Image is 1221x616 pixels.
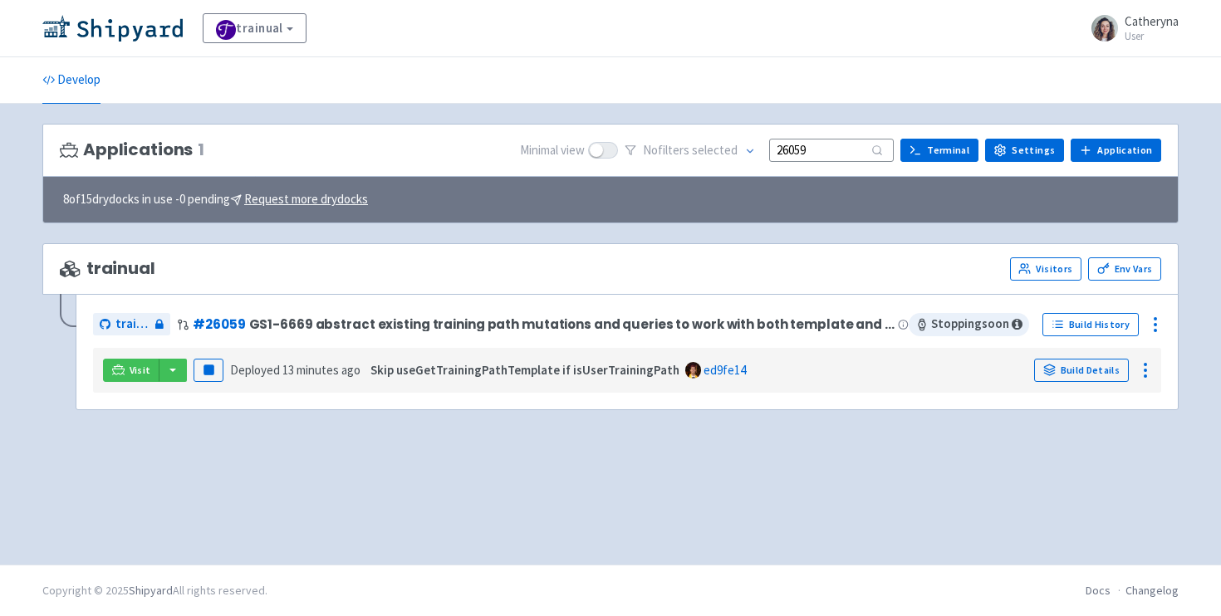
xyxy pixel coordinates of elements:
a: Develop [42,57,101,104]
span: Catheryna [1125,13,1179,29]
span: Deployed [230,362,360,378]
span: trainual [60,259,155,278]
u: Request more drydocks [244,191,368,207]
span: Visit [130,364,151,377]
a: Build Details [1034,359,1129,382]
a: Build History [1042,313,1139,336]
a: trainual [93,313,170,335]
div: Copyright © 2025 All rights reserved. [42,582,267,599]
a: Catheryna User [1081,15,1179,42]
a: Terminal [900,139,978,162]
span: trainual [115,315,150,334]
a: Shipyard [129,583,173,598]
img: Shipyard logo [42,15,183,42]
button: Pause [194,359,223,382]
small: User [1125,31,1179,42]
a: trainual [203,13,306,43]
span: GS1-6669 abstract existing training path mutations and queries to work with both template and use... [249,317,895,331]
a: Docs [1086,583,1111,598]
span: No filter s [643,141,738,160]
a: ed9fe14 [704,362,746,378]
input: Search... [769,139,894,161]
a: Settings [985,139,1064,162]
span: selected [692,142,738,158]
a: #26059 [193,315,245,333]
a: Env Vars [1088,257,1161,281]
a: Visit [103,359,159,382]
a: Visitors [1010,257,1081,281]
strong: Skip useGetTrainingPathTemplate if isUserTrainingPath [370,362,679,378]
h3: Applications [60,140,204,159]
time: 13 minutes ago [282,362,360,378]
span: 1 [198,140,204,159]
span: 8 of 15 drydocks in use - 0 pending [63,190,368,209]
a: Application [1071,139,1161,162]
span: Minimal view [520,141,585,160]
span: Stopping soon [909,313,1029,336]
a: Changelog [1125,583,1179,598]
